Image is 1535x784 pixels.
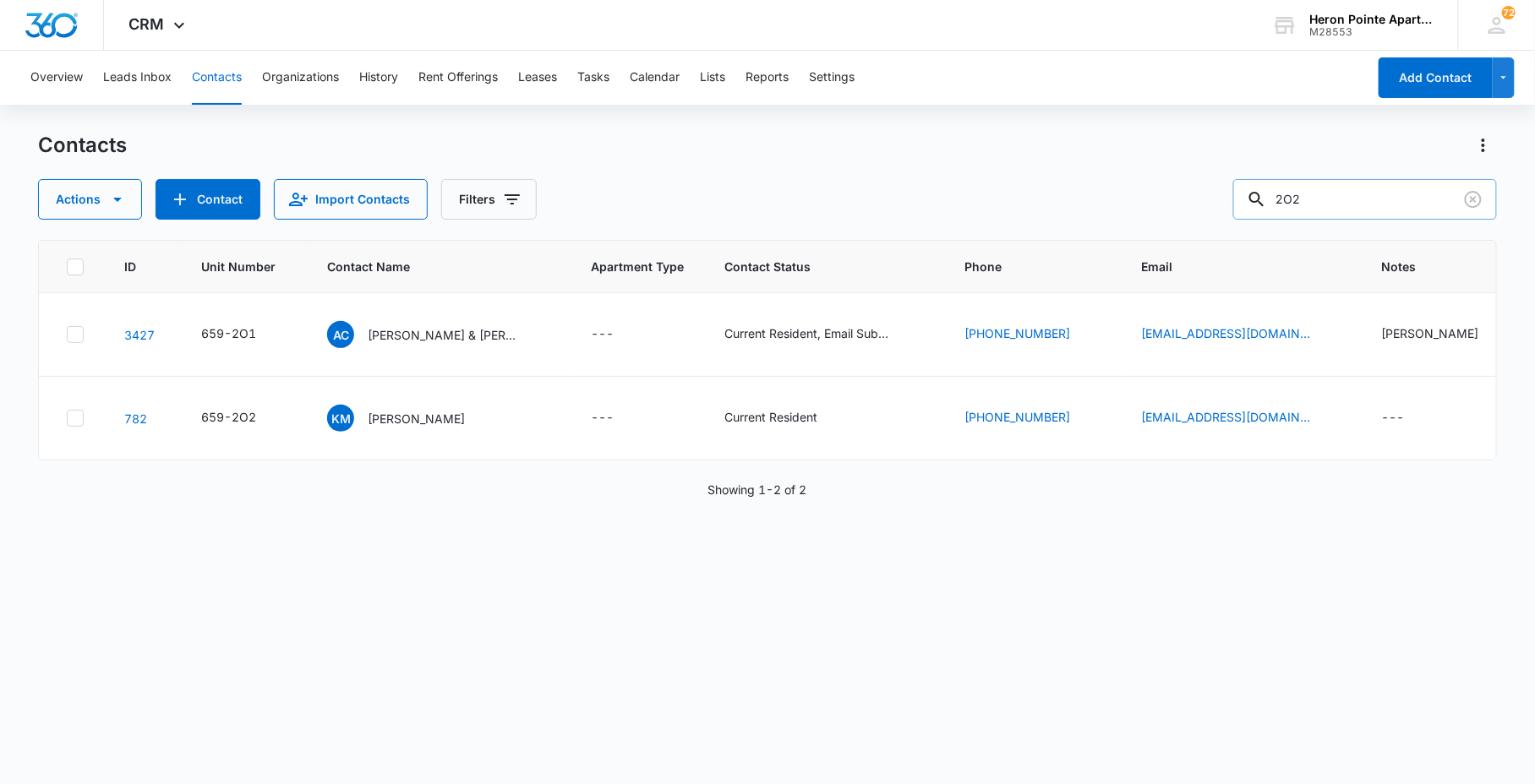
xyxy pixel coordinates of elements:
button: Rent Offerings [418,51,498,105]
div: Contact Name - Kelly Merlihan - Select to Edit Field [327,405,495,432]
div: 659-2O2 [201,408,256,426]
span: CRM [129,15,165,33]
a: Navigate to contact details page for Angelique Caruso & Carlton Albin [124,328,155,342]
a: [EMAIL_ADDRESS][DOMAIN_NAME] [1141,324,1310,342]
div: Current Resident, Email Subscriber [724,324,893,342]
div: Contact Status - Current Resident - Select to Edit Field [724,408,848,428]
button: Import Contacts [274,179,428,220]
p: Showing 1-2 of 2 [708,481,807,498]
div: account id [1310,26,1434,38]
div: Unit Number - 659-2O1 - Select to Edit Field [201,324,287,345]
a: [PHONE_NUMBER] [964,324,1070,342]
button: Add Contact [156,179,260,220]
div: [PERSON_NAME] [1381,324,1478,342]
span: KM [327,405,354,432]
span: Apartment Type [591,258,684,275]
button: Actions [1470,132,1497,159]
span: Notes [1381,258,1509,275]
button: Tasks [577,51,609,105]
div: Current Resident [724,408,817,426]
div: Unit Number - 659-2O2 - Select to Edit Field [201,408,287,428]
div: Phone - (720) 713-4681 - Select to Edit Field [964,408,1101,428]
button: Contacts [192,51,242,105]
div: --- [591,408,614,428]
button: Calendar [630,51,680,105]
div: account name [1310,13,1434,26]
div: --- [1381,408,1404,428]
span: Contact Name [327,258,526,275]
div: Phone - (732) 320-1313 - Select to Edit Field [964,324,1101,345]
button: Leases [518,51,557,105]
div: --- [591,324,614,345]
div: notifications count [1502,6,1516,19]
div: Apartment Type - - Select to Edit Field [591,324,644,345]
div: Notes - - Select to Edit Field [1381,408,1434,428]
button: History [359,51,398,105]
div: Contact Status - Current Resident, Email Subscriber - Select to Edit Field [724,324,924,345]
div: 659-2O1 [201,324,256,342]
span: Email [1141,258,1316,275]
button: Settings [809,51,855,105]
button: Filters [441,179,537,220]
button: Overview [30,51,83,105]
a: [PHONE_NUMBER] [964,408,1070,426]
button: Reports [746,51,789,105]
button: Lists [700,51,725,105]
button: Leads Inbox [103,51,172,105]
div: Apartment Type - - Select to Edit Field [591,408,644,428]
a: Navigate to contact details page for Kelly Merlihan [124,411,147,426]
button: Organizations [262,51,339,105]
button: Add Contact [1379,57,1493,98]
span: Contact Status [724,258,899,275]
input: Search Contacts [1233,179,1497,220]
button: Actions [38,179,142,220]
span: AC [327,321,354,348]
h1: Contacts [38,133,127,158]
button: Clear [1460,186,1487,213]
span: 72 [1502,6,1516,19]
p: [PERSON_NAME] & [PERSON_NAME] [368,326,520,344]
span: Phone [964,258,1076,275]
div: Contact Name - Angelique Caruso & Carlton Albin - Select to Edit Field [327,321,550,348]
div: Notes - Carlton Albin - Select to Edit Field [1381,324,1509,345]
span: ID [124,258,136,275]
span: Unit Number [201,258,287,275]
div: Email - kellymerlihan@gmail.com - Select to Edit Field [1141,408,1341,428]
div: Email - acaruso9@gmail.com - Select to Edit Field [1141,324,1341,345]
a: [EMAIL_ADDRESS][DOMAIN_NAME] [1141,408,1310,426]
p: [PERSON_NAME] [368,410,465,427]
